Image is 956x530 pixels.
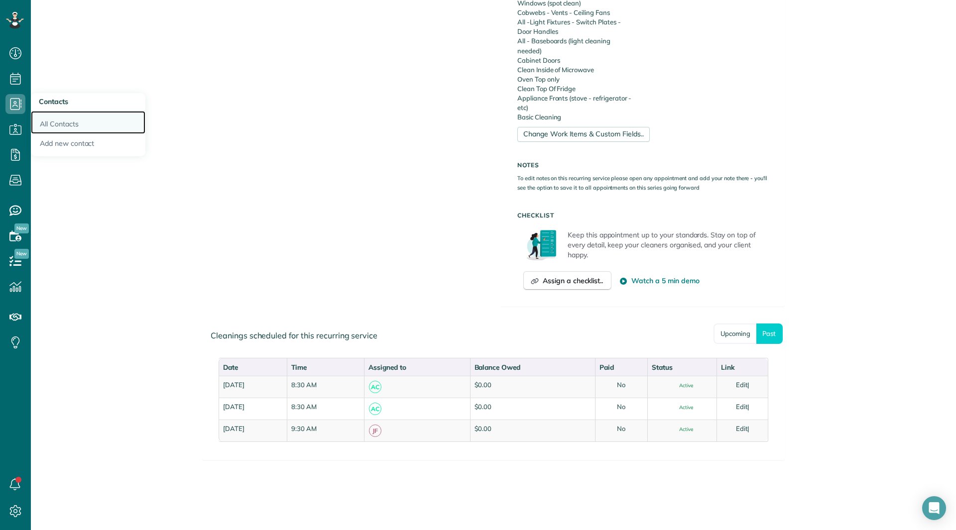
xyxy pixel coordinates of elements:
[287,420,364,441] td: 9:30 AM
[39,97,68,106] span: Contacts
[31,111,145,134] a: All Contacts
[517,127,650,142] a: Change Work Items & Custom Fields..
[475,362,591,372] div: Balance Owed
[517,175,767,191] small: To edit notes on this recurring service please open any appointment and add your note there - you...
[671,427,693,432] span: Active
[736,424,748,432] a: Edit
[287,376,364,398] td: 8:30 AM
[517,75,635,84] li: Oven Top only
[714,323,756,344] a: Upcoming
[203,322,784,349] div: Cleanings scheduled for this recurring service
[287,398,364,420] td: 8:30 AM
[223,362,283,372] div: Date
[922,496,946,520] div: Open Intercom Messenger
[470,420,595,441] td: $0.00
[517,162,768,168] h5: Notes
[14,249,29,259] span: New
[717,376,768,398] td: |
[219,420,287,441] td: [DATE]
[595,398,647,420] td: No
[517,56,635,65] li: Cabinet Doors
[517,36,635,55] li: All - Baseboards (light cleaning needed)
[717,398,768,420] td: |
[721,362,764,372] div: Link
[517,212,768,218] h5: Checklist
[517,94,635,112] li: Appliance Fronts (stove - refrigerator - etc)
[717,420,768,441] td: |
[756,323,783,344] a: Past
[219,376,287,398] td: [DATE]
[368,362,466,372] div: Assigned to
[470,398,595,420] td: $0.00
[599,362,643,372] div: Paid
[369,424,381,437] span: JF
[671,405,693,410] span: Active
[14,223,29,233] span: New
[652,362,713,372] div: Status
[369,381,381,393] span: AC
[470,376,595,398] td: $0.00
[369,403,381,415] span: AC
[517,65,635,75] li: Clean Inside of Microwave
[517,84,635,94] li: Clean Top Of Fridge
[595,420,647,441] td: No
[595,376,647,398] td: No
[671,383,693,388] span: Active
[219,398,287,420] td: [DATE]
[31,134,145,157] a: Add new contact
[517,112,635,122] li: Basic Cleaning
[291,362,360,372] div: Time
[517,8,635,17] li: Cobwebs - Vents - Ceiling Fans
[736,403,748,411] a: Edit
[736,381,748,389] a: Edit
[517,17,635,36] li: All -Light Fixtures - Switch Plates - Door Handles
